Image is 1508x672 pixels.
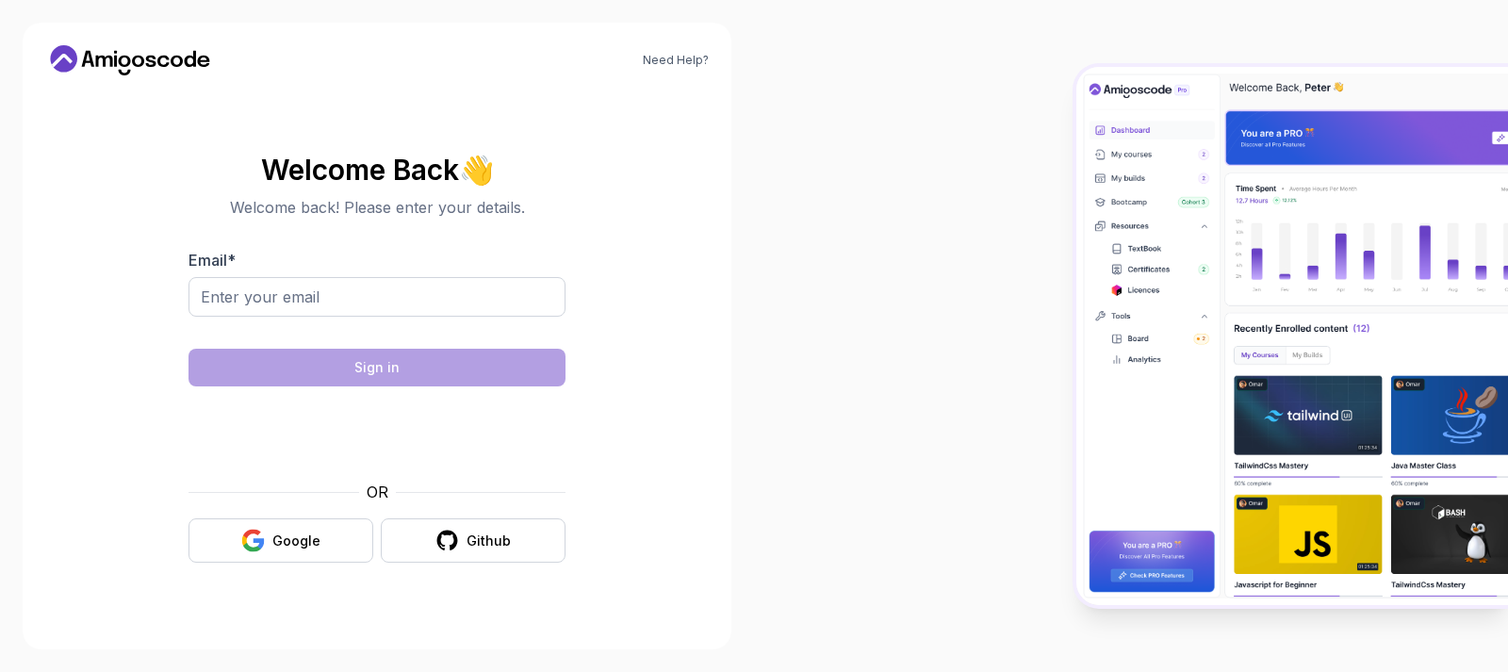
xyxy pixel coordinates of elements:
[188,196,565,219] p: Welcome back! Please enter your details.
[459,155,494,185] span: 👋
[643,53,709,68] a: Need Help?
[1076,67,1508,604] img: Amigoscode Dashboard
[367,481,388,503] p: OR
[381,518,565,563] button: Github
[354,358,400,377] div: Sign in
[188,251,236,270] label: Email *
[188,155,565,185] h2: Welcome Back
[467,532,511,550] div: Github
[188,349,565,386] button: Sign in
[188,277,565,317] input: Enter your email
[272,532,320,550] div: Google
[235,398,519,469] iframe: Widget containing checkbox for hCaptcha security challenge
[45,45,215,75] a: Home link
[188,518,373,563] button: Google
